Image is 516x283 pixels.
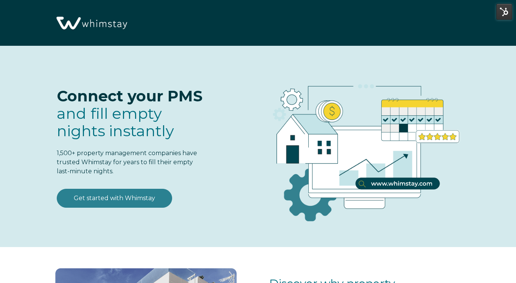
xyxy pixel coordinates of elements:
[53,4,129,43] img: Whimstay Logo-02 1
[57,104,174,140] span: fill empty nights instantly
[496,4,512,20] img: HubSpot Tools Menu Toggle
[230,61,493,233] img: RBO Ilustrations-03
[57,104,174,140] span: and
[57,149,197,175] span: 1,500+ property management companies have trusted Whimstay for years to fill their empty last-min...
[57,87,202,105] span: Connect your PMS
[57,189,172,208] a: Get started with Whimstay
